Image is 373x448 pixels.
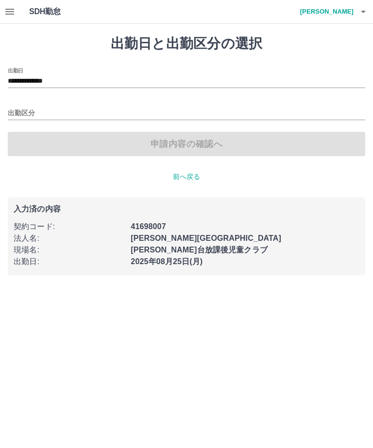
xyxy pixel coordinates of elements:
[14,244,125,256] p: 現場名 :
[14,256,125,268] p: 出勤日 :
[14,205,359,213] p: 入力済の内容
[14,233,125,244] p: 法人名 :
[131,257,203,266] b: 2025年08月25日(月)
[8,36,365,52] h1: 出勤日と出勤区分の選択
[8,172,365,182] p: 前へ戻る
[14,221,125,233] p: 契約コード :
[8,67,23,74] label: 出勤日
[131,222,166,231] b: 41698007
[131,234,281,242] b: [PERSON_NAME][GEOGRAPHIC_DATA]
[131,246,268,254] b: [PERSON_NAME]台放課後児童クラブ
